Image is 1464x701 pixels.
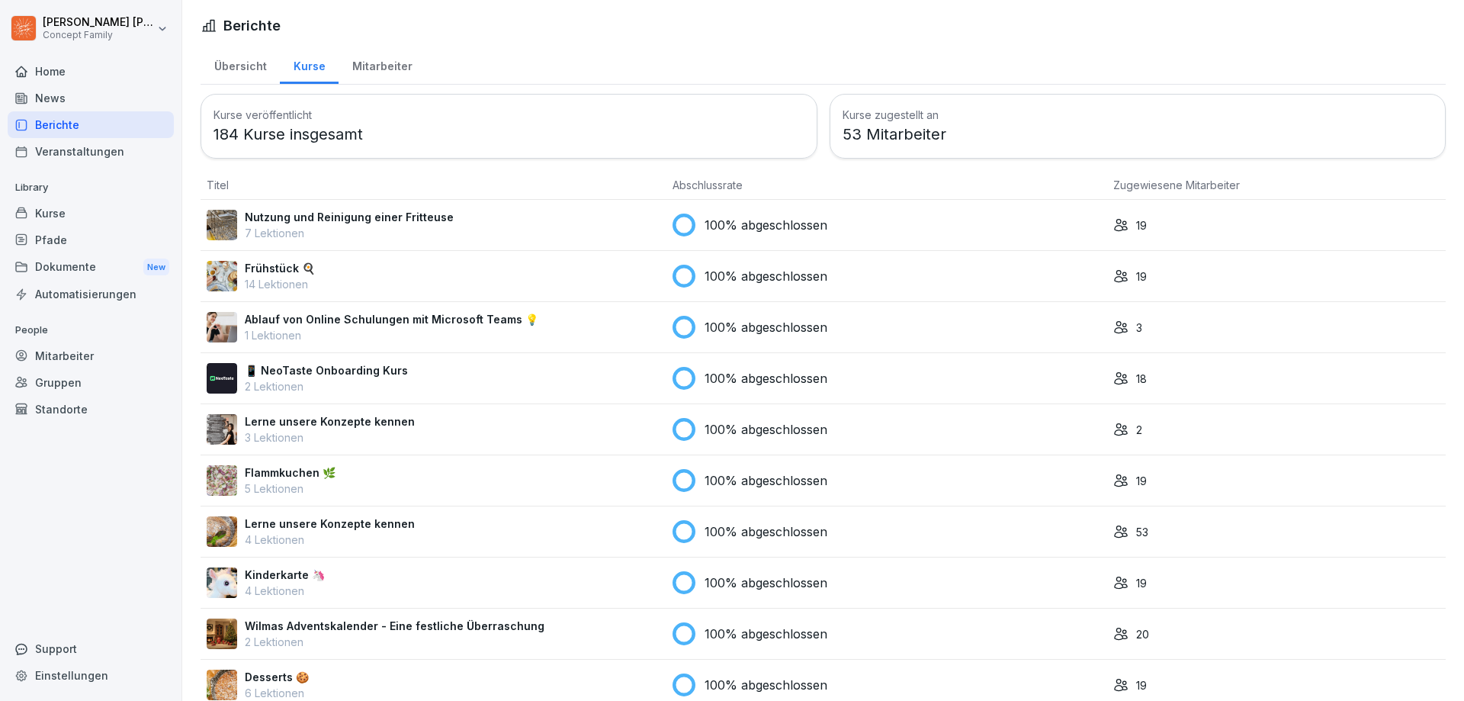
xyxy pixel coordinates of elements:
p: 18 [1136,371,1147,387]
a: Automatisierungen [8,281,174,307]
p: 100% abgeschlossen [705,318,827,336]
div: Support [8,635,174,662]
p: 100% abgeschlossen [705,676,827,694]
p: 53 [1136,524,1148,540]
p: 100% abgeschlossen [705,523,827,541]
p: Flammkuchen 🌿 [245,465,335,481]
p: [PERSON_NAME] [PERSON_NAME] [43,16,154,29]
span: Zugewiesene Mitarbeiter [1113,178,1240,191]
p: 20 [1136,626,1149,642]
p: 14 Lektionen [245,276,315,292]
h3: Kurse veröffentlicht [213,107,804,123]
p: 4 Lektionen [245,532,415,548]
a: Mitarbeiter [8,342,174,369]
p: 3 [1136,320,1142,336]
p: 2 [1136,422,1142,438]
p: Wilmas Adventskalender - Eine festliche Überraschung [245,618,544,634]
img: b2msvuojt3s6egexuweix326.png [207,210,237,240]
div: Dokumente [8,253,174,281]
img: e8eoks8cju23yjmx0b33vrq2.png [207,312,237,342]
div: New [143,259,169,276]
p: Ablauf von Online Schulungen mit Microsoft Teams 💡 [245,311,538,327]
img: wogpw1ad3b6xttwx9rgsg3h8.png [207,363,237,394]
p: 100% abgeschlossen [705,216,827,234]
img: ypa7uvgezun3840uzme8lu5g.png [207,670,237,700]
a: Veranstaltungen [8,138,174,165]
p: Nutzung und Reinigung einer Fritteuse [245,209,454,225]
p: 100% abgeschlossen [705,625,827,643]
p: 7 Lektionen [245,225,454,241]
p: 19 [1136,473,1147,489]
p: 2 Lektionen [245,634,544,650]
p: 📱 NeoTaste Onboarding Kurs [245,362,408,378]
p: 19 [1136,269,1147,285]
p: 19 [1136,217,1147,233]
a: News [8,85,174,111]
p: 100% abgeschlossen [705,420,827,439]
a: Einstellungen [8,662,174,689]
img: jb643umo8xb48cipqni77y3i.png [207,465,237,496]
a: Standorte [8,396,174,423]
a: Berichte [8,111,174,138]
p: 6 Lektionen [245,685,309,701]
th: Abschlussrate [666,171,1107,200]
p: Kinderkarte 🦄 [245,567,325,583]
img: ssvnl9aim273pmzdbnjk7g2q.png [207,516,237,547]
a: Home [8,58,174,85]
p: 53 Mitarbeiter [843,123,1433,146]
p: Library [8,175,174,200]
h1: Berichte [223,15,281,36]
p: 3 Lektionen [245,429,415,445]
img: hnpnnr9tv292r80l0gdrnijs.png [207,568,237,598]
a: Mitarbeiter [339,45,425,84]
p: Frühstück 🍳 [245,260,315,276]
img: gpvzxdfjebcrmhe0kchkzgnt.png [207,619,237,649]
p: 1 Lektionen [245,327,538,343]
p: 184 Kurse insgesamt [213,123,804,146]
a: Pfade [8,227,174,253]
p: 5 Lektionen [245,481,335,497]
p: 100% abgeschlossen [705,471,827,490]
p: 19 [1136,575,1147,591]
img: olj5wwb43e69gm36jnidps00.png [207,414,237,445]
p: Concept Family [43,30,154,40]
p: 19 [1136,677,1147,693]
p: 100% abgeschlossen [705,369,827,387]
p: Lerne unsere Konzepte kennen [245,413,415,429]
a: Kurse [8,200,174,227]
img: n6mw6n4d96pxhuc2jbr164bu.png [207,261,237,291]
h3: Kurse zugestellt an [843,107,1433,123]
a: Übersicht [201,45,280,84]
p: People [8,318,174,342]
p: 2 Lektionen [245,378,408,394]
p: Lerne unsere Konzepte kennen [245,516,415,532]
p: 4 Lektionen [245,583,325,599]
span: Titel [207,178,229,191]
a: DokumenteNew [8,253,174,281]
a: Kurse [280,45,339,84]
a: Gruppen [8,369,174,396]
p: 100% abgeschlossen [705,267,827,285]
p: 100% abgeschlossen [705,574,827,592]
p: Desserts 🍪 [245,669,309,685]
